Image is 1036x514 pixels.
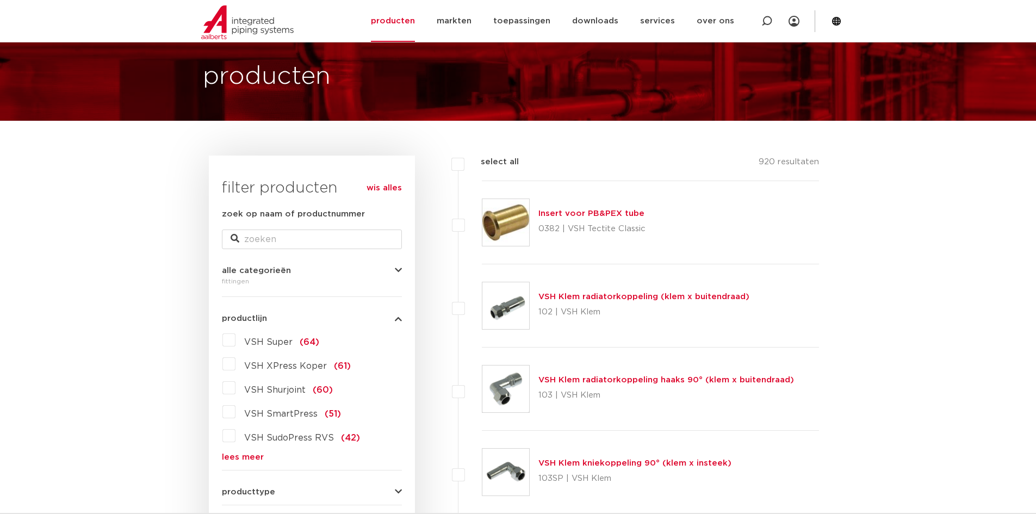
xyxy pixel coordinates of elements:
a: lees meer [222,453,402,461]
span: alle categorieën [222,267,291,275]
p: 0382 | VSH Tectite Classic [538,220,646,238]
span: VSH XPress Koper [244,362,327,370]
span: VSH Shurjoint [244,386,306,394]
span: (42) [341,434,360,442]
p: 920 resultaten [759,156,819,172]
button: productlijn [222,314,402,323]
span: productlijn [222,314,267,323]
input: zoeken [222,230,402,249]
img: Thumbnail for VSH Klem radiatorkoppeling (klem x buitendraad) [482,282,529,329]
h1: producten [203,59,331,94]
img: Thumbnail for VSH Klem kniekoppeling 90° (klem x insteek) [482,449,529,496]
label: select all [464,156,519,169]
a: VSH Klem kniekoppeling 90° (klem x insteek) [538,459,731,467]
h3: filter producten [222,177,402,199]
img: Thumbnail for Insert voor PB&PEX tube [482,199,529,246]
label: zoek op naam of productnummer [222,208,365,221]
p: 103 | VSH Klem [538,387,794,404]
span: VSH SudoPress RVS [244,434,334,442]
a: VSH Klem radiatorkoppeling (klem x buitendraad) [538,293,749,301]
a: VSH Klem radiatorkoppeling haaks 90° (klem x buitendraad) [538,376,794,384]
div: fittingen [222,275,402,288]
a: Insert voor PB&PEX tube [538,209,644,218]
button: alle categorieën [222,267,402,275]
img: Thumbnail for VSH Klem radiatorkoppeling haaks 90° (klem x buitendraad) [482,366,529,412]
span: producttype [222,488,275,496]
span: VSH Super [244,338,293,346]
span: (51) [325,410,341,418]
span: VSH SmartPress [244,410,318,418]
p: 102 | VSH Klem [538,304,749,321]
p: 103SP | VSH Klem [538,470,731,487]
span: (61) [334,362,351,370]
a: wis alles [367,182,402,195]
span: (60) [313,386,333,394]
span: (64) [300,338,319,346]
button: producttype [222,488,402,496]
